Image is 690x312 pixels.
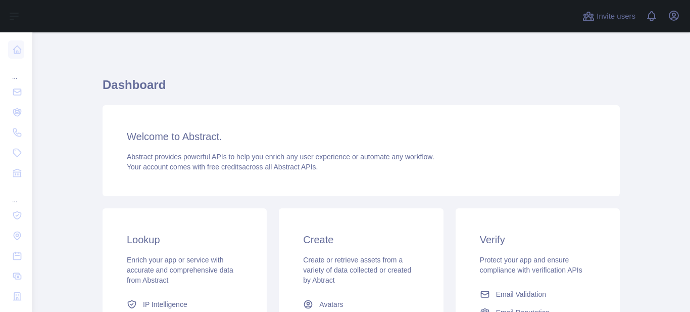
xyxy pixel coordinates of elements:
[8,61,24,81] div: ...
[597,11,635,22] span: Invite users
[303,233,419,247] h3: Create
[480,233,596,247] h3: Verify
[8,184,24,204] div: ...
[480,256,582,274] span: Protect your app and ensure compliance with verification APIs
[476,285,600,303] a: Email Validation
[319,299,343,309] span: Avatars
[143,299,187,309] span: IP Intelligence
[127,256,233,284] span: Enrich your app or service with accurate and comprehensive data from Abstract
[127,153,434,161] span: Abstract provides powerful APIs to help you enrich any user experience or automate any workflow.
[127,233,242,247] h3: Lookup
[303,256,411,284] span: Create or retrieve assets from a variety of data collected or created by Abtract
[207,163,242,171] span: free credits
[127,163,318,171] span: Your account comes with across all Abstract APIs.
[580,8,637,24] button: Invite users
[103,77,620,101] h1: Dashboard
[496,289,546,299] span: Email Validation
[127,129,596,144] h3: Welcome to Abstract.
